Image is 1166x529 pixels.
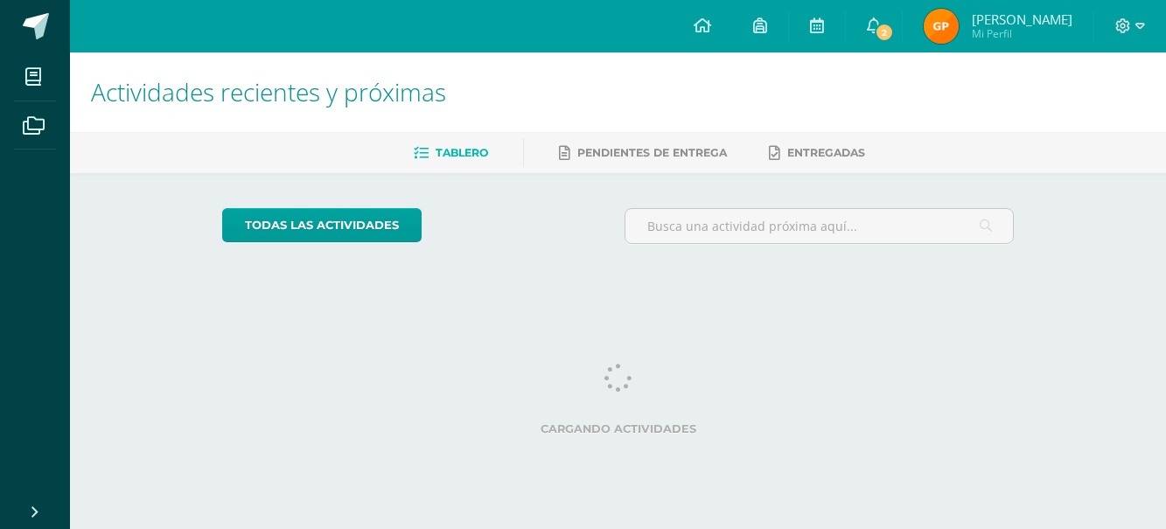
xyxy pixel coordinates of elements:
a: Pendientes de entrega [559,139,727,167]
span: Entregadas [787,146,865,159]
span: Tablero [436,146,488,159]
span: Actividades recientes y próximas [91,75,446,108]
img: 18f78e33ba36927068e7765bfc414182.png [924,9,959,44]
span: [PERSON_NAME] [972,10,1072,28]
span: 2 [874,23,893,42]
a: Entregadas [769,139,865,167]
input: Busca una actividad próxima aquí... [625,209,1013,243]
a: Tablero [414,139,488,167]
label: Cargando actividades [222,422,1014,435]
span: Mi Perfil [972,26,1072,41]
a: todas las Actividades [222,208,422,242]
span: Pendientes de entrega [577,146,727,159]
